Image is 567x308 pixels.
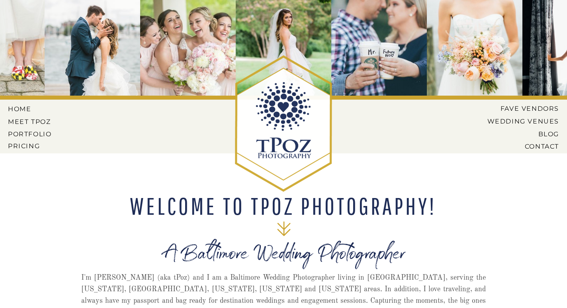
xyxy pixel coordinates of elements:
[125,194,442,218] h2: WELCOME TO tPoz Photography!
[8,142,53,149] a: Pricing
[475,118,559,125] a: Wedding Venues
[8,105,44,112] a: HOME
[497,143,559,150] a: CONTACT
[8,118,51,125] a: MEET tPoz
[104,248,464,275] h1: A Baltimore Wedding Photographer
[481,130,559,137] a: BLOG
[494,105,559,112] a: Fave Vendors
[8,130,53,137] a: PORTFOLIO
